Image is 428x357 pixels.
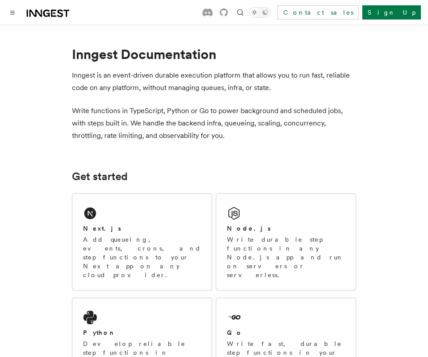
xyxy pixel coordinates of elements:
a: Node.jsWrite durable step functions in any Node.js app and run on servers or serverless. [216,193,356,290]
p: Add queueing, events, crons, and step functions to your Next app on any cloud provider. [83,235,201,279]
button: Toggle navigation [7,7,18,18]
a: Contact sales [277,5,359,20]
p: Inngest is an event-driven durable execution platform that allows you to run fast, reliable code ... [72,69,356,94]
button: Toggle dark mode [249,7,270,18]
a: Sign Up [362,5,421,20]
p: Write durable step functions in any Node.js app and run on servers or serverless. [227,235,345,279]
h1: Inngest Documentation [72,46,356,62]
h2: Go [227,328,243,337]
h2: Next.js [83,224,121,233]
p: Write functions in TypeScript, Python or Go to power background and scheduled jobs, with steps bu... [72,105,356,142]
a: Next.jsAdd queueing, events, crons, and step functions to your Next app on any cloud provider. [72,193,212,290]
h2: Node.js [227,224,271,233]
button: Find something... [235,7,246,18]
a: Get started [72,170,127,183]
h2: Python [83,328,116,337]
